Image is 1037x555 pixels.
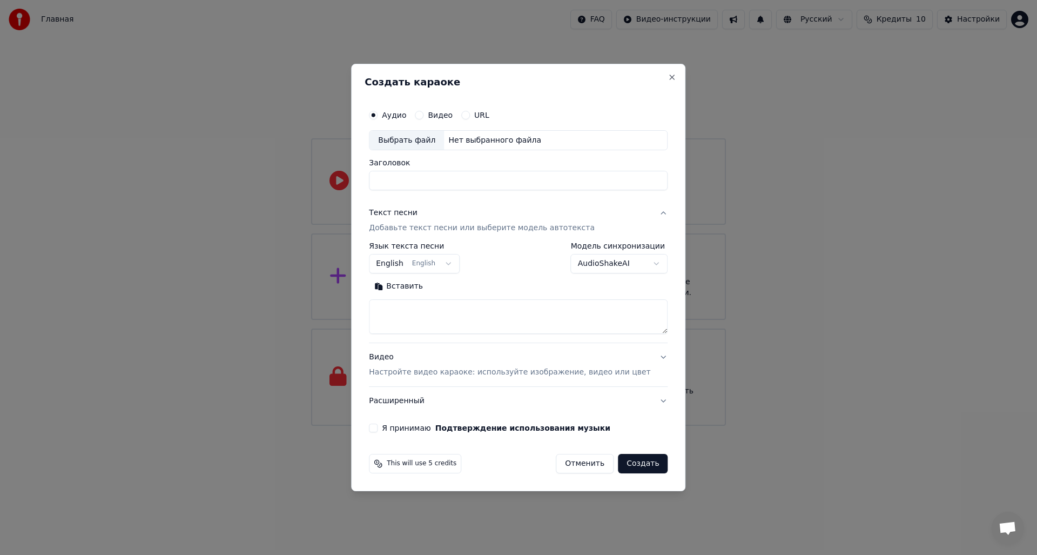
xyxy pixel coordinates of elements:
button: Я принимаю [435,424,610,432]
h2: Создать караоке [365,77,672,87]
button: Текст песниДобавьте текст песни или выберите модель автотекста [369,199,668,243]
div: Видео [369,352,650,378]
div: Текст песни [369,208,418,219]
div: Нет выбранного файла [444,135,546,146]
label: Язык текста песни [369,243,460,250]
label: Я принимаю [382,424,610,432]
p: Добавьте текст песни или выберите модель автотекста [369,223,595,234]
button: Создать [618,454,668,473]
button: Расширенный [369,387,668,415]
label: Видео [428,111,453,119]
div: Выбрать файл [369,131,444,150]
button: ВидеоНастройте видео караоке: используйте изображение, видео или цвет [369,344,668,387]
button: Вставить [369,278,428,296]
label: Аудио [382,111,406,119]
div: Текст песниДобавьте текст песни или выберите модель автотекста [369,243,668,343]
button: Отменить [556,454,614,473]
p: Настройте видео караоке: используйте изображение, видео или цвет [369,367,650,378]
label: URL [474,111,489,119]
label: Заголовок [369,159,668,167]
label: Модель синхронизации [571,243,668,250]
span: This will use 5 credits [387,459,456,468]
